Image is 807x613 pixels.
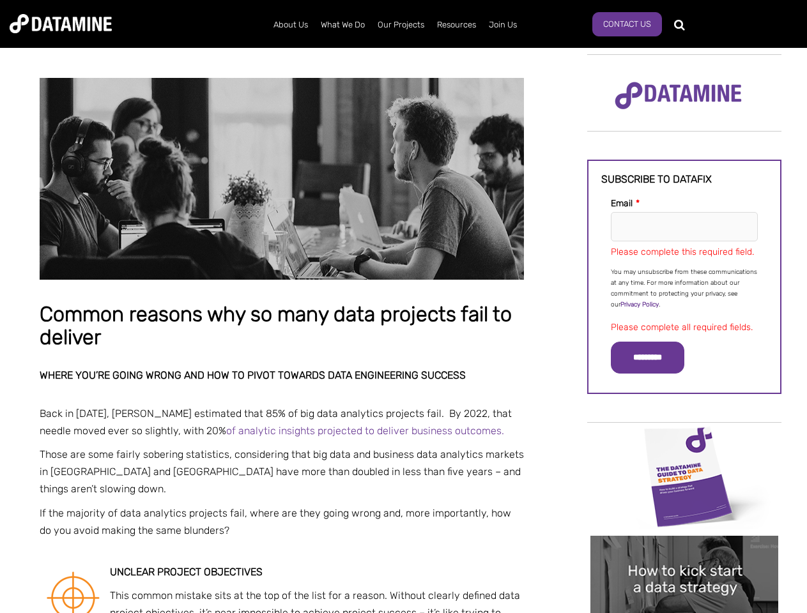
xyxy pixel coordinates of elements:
a: About Us [267,8,314,42]
img: Datamine Logo No Strapline - Purple [606,73,750,118]
a: Our Projects [371,8,431,42]
p: Back in [DATE], [PERSON_NAME] estimated that 85% of big data analytics projects fail. By 2022, th... [40,405,524,439]
p: You may unsubscribe from these communications at any time. For more information about our commitm... [611,267,758,310]
a: Resources [431,8,482,42]
h3: Subscribe to datafix [601,174,767,185]
label: Please complete all required fields. [611,322,753,333]
img: Datamine [10,14,112,33]
p: If the majority of data analytics projects fail, where are they going wrong and, more importantly... [40,504,524,539]
p: Those are some fairly sobering statistics, considering that big data and business data analytics ... [40,446,524,498]
a: of analytic insights projected to deliver business outcomes. [226,425,504,437]
strong: Unclear project objectives [110,566,263,578]
h2: Where you’re going wrong and how to pivot towards data engineering success [40,370,524,381]
a: Contact Us [592,12,662,36]
span: Email [611,198,633,209]
a: Privacy Policy [620,301,659,308]
img: Data Strategy Cover thumbnail [590,424,778,529]
a: Join Us [482,8,523,42]
img: Common reasons why so many data projects fail to deliver [40,78,524,280]
a: What We Do [314,8,371,42]
label: Please complete this required field. [611,246,754,257]
h1: Common reasons why so many data projects fail to deliver [40,303,524,349]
